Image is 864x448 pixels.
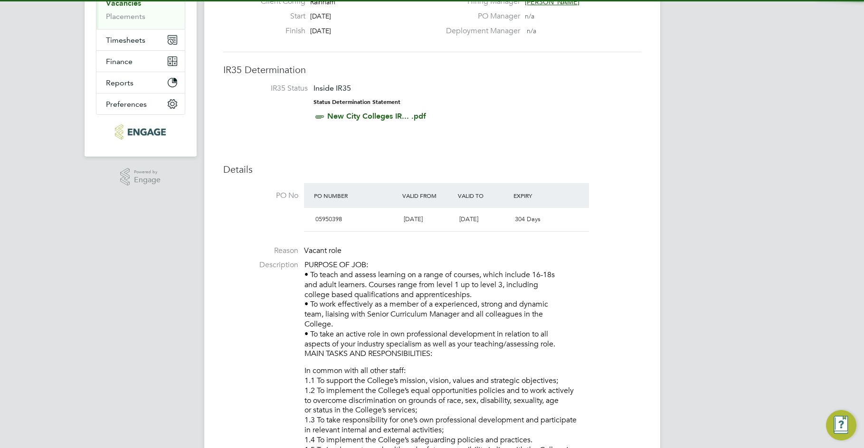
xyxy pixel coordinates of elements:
div: PO Number [312,187,400,204]
a: Powered byEngage [120,168,161,186]
label: Deployment Manager [440,26,520,36]
a: Placements [106,12,145,21]
div: Valid To [456,187,511,204]
strong: Status Determination Statement [313,99,400,105]
button: Timesheets [96,29,185,50]
span: Reports [106,78,133,87]
div: Expiry [511,187,567,204]
button: Engage Resource Center [826,410,856,440]
span: Powered by [134,168,161,176]
span: 05950398 [315,215,342,223]
button: Finance [96,51,185,72]
span: [DATE] [310,12,331,20]
label: Description [223,260,298,270]
span: 304 Days [515,215,541,223]
label: Start [253,11,305,21]
span: [DATE] [404,215,423,223]
a: New City Colleges IR... .pdf [327,112,426,121]
button: Preferences [96,93,185,114]
h3: IR35 Determination [223,64,641,76]
span: Inside IR35 [313,84,351,93]
span: n/a [527,27,536,35]
button: Reports [96,72,185,93]
p: PURPOSE OF JOB: • To teach and assess learning on a range of courses, which include 16-18s and ad... [304,260,641,359]
a: Go to home page [96,124,185,140]
span: n/a [525,12,534,20]
span: Preferences [106,100,147,109]
label: IR35 Status [233,84,308,93]
div: Valid From [400,187,456,204]
span: Engage [134,176,161,184]
span: [DATE] [459,215,478,223]
label: PO Manager [440,11,520,21]
label: PO No [223,191,298,201]
h3: Details [223,163,641,176]
label: Finish [253,26,305,36]
span: Finance [106,57,133,66]
img: carbonrecruitment-logo-retina.png [115,124,166,140]
span: Vacant role [304,246,342,255]
label: Reason [223,246,298,256]
span: [DATE] [310,27,331,35]
span: Timesheets [106,36,145,45]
